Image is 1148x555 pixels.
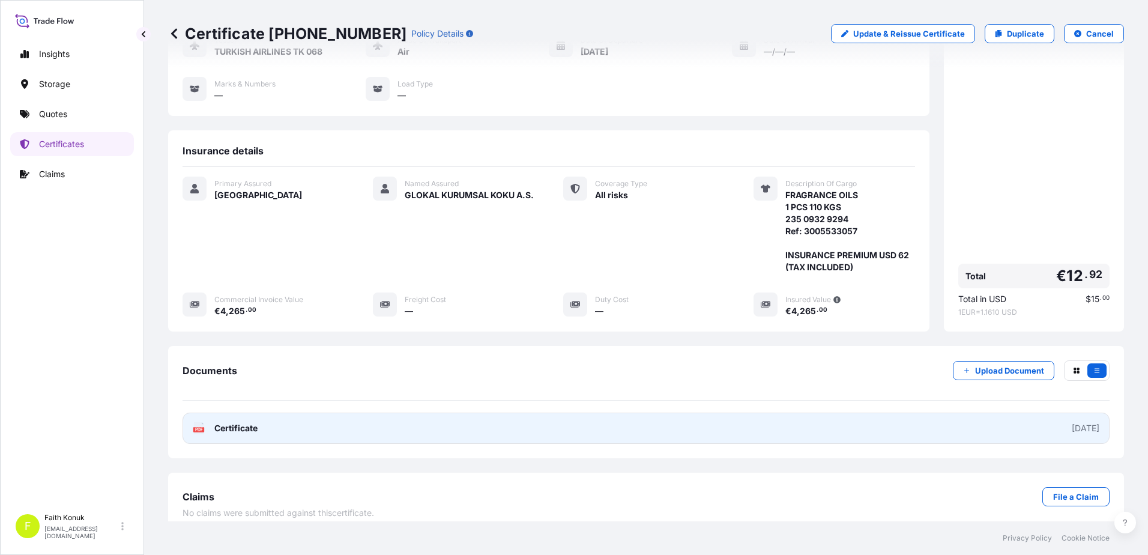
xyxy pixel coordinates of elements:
span: — [405,305,413,317]
a: Claims [10,162,134,186]
span: Freight Cost [405,295,446,305]
span: No claims were submitted against this certificate . [183,507,374,519]
span: 12 [1066,268,1083,284]
a: Certificates [10,132,134,156]
span: 1 EUR = 1.1610 USD [958,308,1110,317]
span: 00 [248,308,256,312]
div: [DATE] [1072,422,1099,434]
a: Privacy Policy [1003,533,1052,543]
span: Coverage Type [595,179,647,189]
span: € [214,307,220,315]
span: Total in USD [958,293,1006,305]
span: Claims [183,491,214,503]
span: F [25,520,31,532]
span: Description Of Cargo [785,179,857,189]
a: Quotes [10,102,134,126]
a: Cookie Notice [1062,533,1110,543]
button: Cancel [1064,24,1124,43]
a: Insights [10,42,134,66]
text: PDF [195,428,203,432]
p: Storage [39,78,70,90]
span: Insurance details [183,145,264,157]
p: Duplicate [1007,28,1044,40]
span: Documents [183,365,237,377]
p: Update & Reissue Certificate [853,28,965,40]
p: File a Claim [1053,491,1099,503]
span: . [1100,296,1102,300]
p: [EMAIL_ADDRESS][DOMAIN_NAME] [44,525,119,539]
p: Quotes [39,108,67,120]
p: Upload Document [975,365,1044,377]
span: — [214,89,223,102]
p: Cancel [1086,28,1114,40]
p: Insights [39,48,70,60]
a: Storage [10,72,134,96]
span: Load Type [397,79,433,89]
p: Claims [39,168,65,180]
span: , [797,307,800,315]
p: Faith Konuk [44,513,119,523]
span: 15 [1091,295,1099,303]
a: Update & Reissue Certificate [831,24,975,43]
span: FRAGRANCE OILS 1 PCS 110 KGS 235 0932 9294 Ref: 3005533057 INSURANCE PREMIUM USD 62 (TAX INCLUDED) [785,189,915,273]
span: 4 [220,307,226,315]
span: [GEOGRAPHIC_DATA] [214,189,302,201]
span: Commercial Invoice Value [214,295,303,305]
span: . [817,308,818,312]
p: Certificates [39,138,84,150]
span: 4 [791,307,797,315]
span: 92 [1089,271,1102,278]
p: Certificate [PHONE_NUMBER] [168,24,406,43]
span: Total [965,270,986,282]
span: Certificate [214,422,258,434]
a: File a Claim [1042,487,1110,506]
span: € [1056,268,1066,284]
span: Marks & Numbers [214,79,276,89]
a: PDFCertificate[DATE] [183,413,1110,444]
span: All risks [595,189,628,201]
span: € [785,307,791,315]
span: Primary Assured [214,179,271,189]
p: Policy Details [411,28,464,40]
span: — [397,89,406,102]
a: Duplicate [985,24,1054,43]
span: Duty Cost [595,295,629,305]
span: 00 [1102,296,1110,300]
span: . [246,308,247,312]
span: 265 [800,307,816,315]
span: 265 [229,307,245,315]
span: GLOKAL KURUMSAL KOKU A.S. [405,189,534,201]
span: , [226,307,229,315]
span: 00 [819,308,827,312]
span: Named Assured [405,179,459,189]
button: Upload Document [953,361,1054,380]
span: $ [1086,295,1091,303]
span: Insured Value [785,295,831,305]
span: . [1084,271,1088,278]
span: — [595,305,603,317]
